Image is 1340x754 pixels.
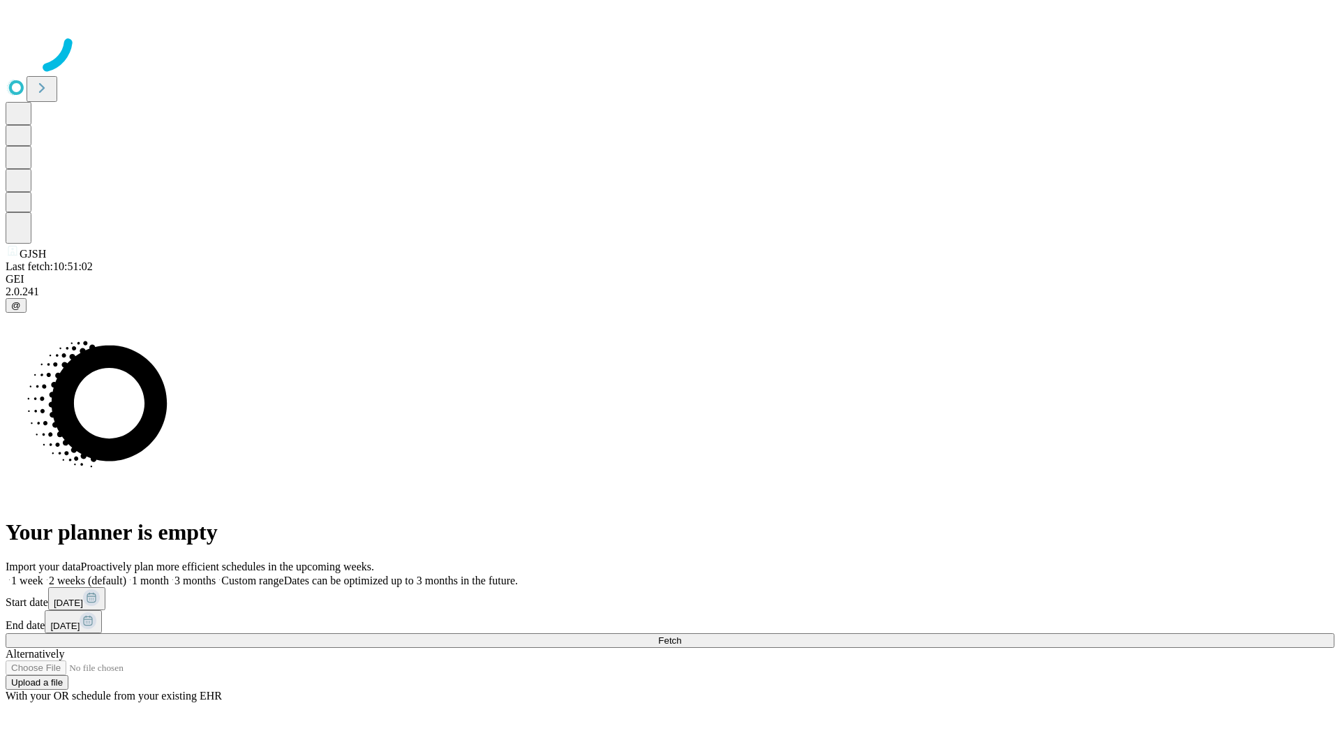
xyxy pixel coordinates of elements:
[48,587,105,610] button: [DATE]
[50,621,80,631] span: [DATE]
[658,635,681,646] span: Fetch
[6,675,68,690] button: Upload a file
[45,610,102,633] button: [DATE]
[6,648,64,660] span: Alternatively
[6,587,1334,610] div: Start date
[6,519,1334,545] h1: Your planner is empty
[6,286,1334,298] div: 2.0.241
[11,575,43,586] span: 1 week
[81,561,374,572] span: Proactively plan more efficient schedules in the upcoming weeks.
[174,575,216,586] span: 3 months
[6,610,1334,633] div: End date
[54,598,83,608] span: [DATE]
[6,561,81,572] span: Import your data
[49,575,126,586] span: 2 weeks (default)
[6,298,27,313] button: @
[20,248,46,260] span: GJSH
[11,300,21,311] span: @
[132,575,169,586] span: 1 month
[6,273,1334,286] div: GEI
[6,633,1334,648] button: Fetch
[221,575,283,586] span: Custom range
[6,260,93,272] span: Last fetch: 10:51:02
[6,690,222,702] span: With your OR schedule from your existing EHR
[284,575,518,586] span: Dates can be optimized up to 3 months in the future.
